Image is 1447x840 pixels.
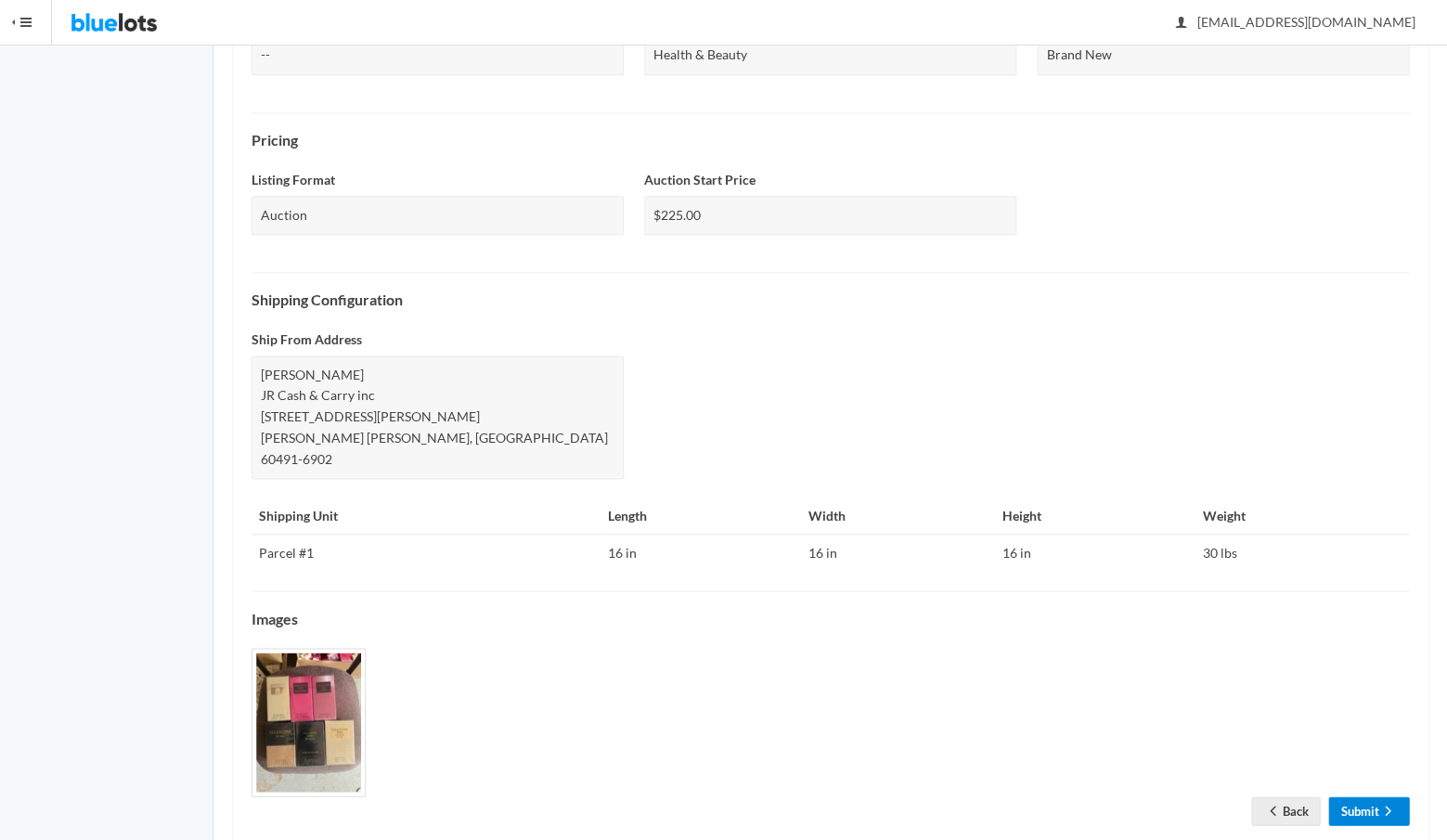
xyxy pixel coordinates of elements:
th: Shipping Unit [252,498,601,535]
td: 16 in [994,534,1195,571]
h4: Pricing [252,132,1409,149]
td: 16 in [601,534,801,571]
div: Health & Beauty [644,35,1016,75]
div: Auction [252,196,624,236]
td: 30 lbs [1195,534,1409,571]
ion-icon: person [1171,15,1190,32]
div: $225.00 [644,196,1016,236]
div: [PERSON_NAME] JR Cash & Carry inc [STREET_ADDRESS][PERSON_NAME] [PERSON_NAME] [PERSON_NAME], [GEO... [252,355,624,479]
h4: Images [252,610,1409,627]
a: arrow backBack [1251,796,1320,825]
span: [EMAIL_ADDRESS][DOMAIN_NAME] [1176,14,1415,30]
ion-icon: arrow back [1263,803,1282,821]
th: Weight [1195,498,1409,535]
div: Brand New [1037,35,1409,75]
td: Parcel #1 [252,534,601,571]
th: Height [994,498,1195,535]
img: 993b0298-144a-4568-9890-4136b82920e1-1759869218.jpg [252,648,366,796]
label: Listing Format [252,170,335,191]
label: Ship From Address [252,330,362,351]
th: Length [601,498,801,535]
ion-icon: arrow forward [1378,803,1397,821]
a: Submitarrow forward [1328,796,1409,825]
th: Width [801,498,994,535]
div: -- [252,35,624,75]
h4: Shipping Configuration [252,291,1409,308]
label: Auction Start Price [644,170,756,191]
td: 16 in [801,534,994,571]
